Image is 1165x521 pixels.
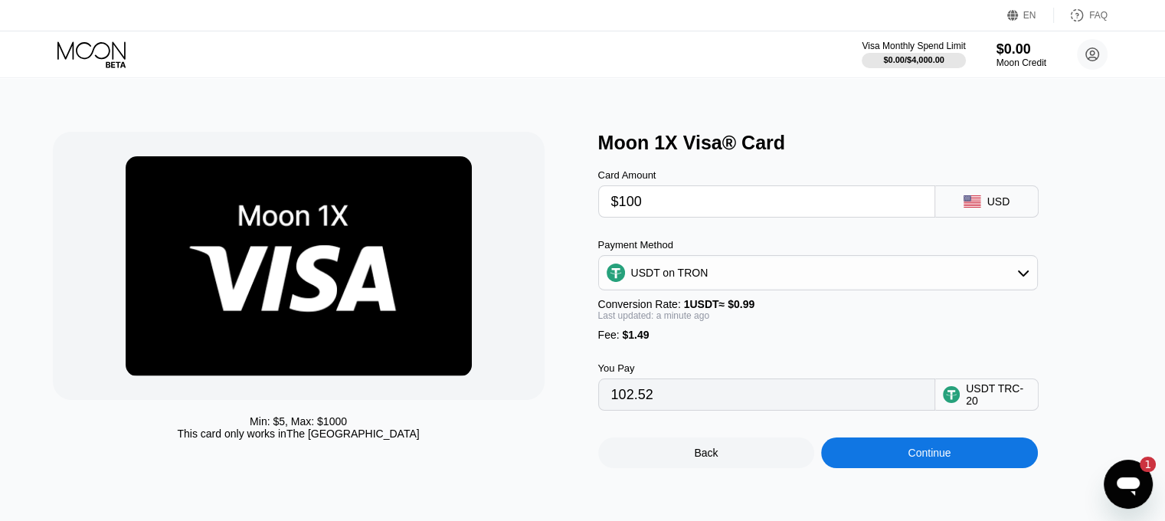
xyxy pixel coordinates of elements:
[177,428,419,440] div: This card only works in The [GEOGRAPHIC_DATA]
[631,267,708,279] div: USDT on TRON
[1089,10,1108,21] div: FAQ
[598,132,1128,154] div: Moon 1X Visa® Card
[598,239,1038,251] div: Payment Method
[611,186,922,217] input: $0.00
[996,41,1046,68] div: $0.00Moon Credit
[598,310,1038,321] div: Last updated: a minute ago
[598,298,1038,310] div: Conversion Rate:
[1054,8,1108,23] div: FAQ
[250,415,347,428] div: Min: $ 5 , Max: $ 1000
[996,41,1046,57] div: $0.00
[996,57,1046,68] div: Moon Credit
[694,447,718,459] div: Back
[966,382,1030,407] div: USDT TRC-20
[987,195,1010,208] div: USD
[598,362,935,374] div: You Pay
[862,41,965,51] div: Visa Monthly Spend Limit
[1023,10,1036,21] div: EN
[908,447,951,459] div: Continue
[821,437,1038,468] div: Continue
[598,437,815,468] div: Back
[684,298,755,310] span: 1 USDT ≈ $0.99
[599,257,1037,288] div: USDT on TRON
[862,41,965,68] div: Visa Monthly Spend Limit$0.00/$4,000.00
[598,169,935,181] div: Card Amount
[883,55,944,64] div: $0.00 / $4,000.00
[1125,457,1156,472] iframe: Number of unread messages
[622,329,649,341] span: $1.49
[598,329,1038,341] div: Fee :
[1007,8,1054,23] div: EN
[1104,460,1153,509] iframe: Button to launch messaging window, 1 unread message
